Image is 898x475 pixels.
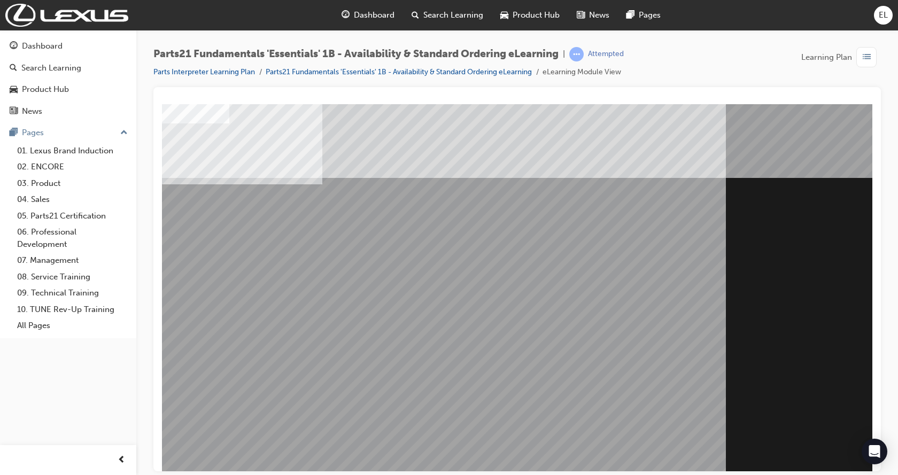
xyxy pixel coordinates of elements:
button: Pages [4,123,132,143]
a: Parts Interpreter Learning Plan [153,67,255,76]
span: search-icon [10,64,17,73]
a: car-iconProduct Hub [492,4,568,26]
img: Trak [5,4,128,27]
a: 01. Lexus Brand Induction [13,143,132,159]
li: eLearning Module View [543,66,621,79]
a: 03. Product [13,175,132,192]
a: guage-iconDashboard [333,4,403,26]
a: 04. Sales [13,191,132,208]
div: Open Intercom Messenger [862,439,887,464]
span: Search Learning [423,9,483,21]
span: Learning Plan [801,51,852,64]
span: Dashboard [354,9,394,21]
button: DashboardSearch LearningProduct HubNews [4,34,132,123]
a: news-iconNews [568,4,618,26]
div: Dashboard [22,40,63,52]
span: car-icon [500,9,508,22]
a: News [4,102,132,121]
div: Search Learning [21,62,81,74]
span: up-icon [120,126,128,140]
a: 05. Parts21 Certification [13,208,132,224]
a: 02. ENCORE [13,159,132,175]
a: Parts21 Fundamentals 'Essentials' 1B - Availability & Standard Ordering eLearning [266,67,532,76]
button: Learning Plan [801,47,881,67]
span: | [563,48,565,60]
span: search-icon [412,9,419,22]
a: Product Hub [4,80,132,99]
span: pages-icon [626,9,634,22]
span: list-icon [863,51,871,64]
span: news-icon [577,9,585,22]
span: guage-icon [342,9,350,22]
span: EL [879,9,888,21]
span: News [589,9,609,21]
button: EL [874,6,893,25]
a: 08. Service Training [13,269,132,285]
a: 09. Technical Training [13,285,132,301]
span: car-icon [10,85,18,95]
span: Product Hub [513,9,560,21]
div: Product Hub [22,83,69,96]
span: learningRecordVerb_ATTEMPT-icon [569,47,584,61]
a: 06. Professional Development [13,224,132,252]
span: prev-icon [118,454,126,467]
div: Pages [22,127,44,139]
a: 07. Management [13,252,132,269]
span: pages-icon [10,128,18,138]
a: Search Learning [4,58,132,78]
span: Parts21 Fundamentals 'Essentials' 1B - Availability & Standard Ordering eLearning [153,48,559,60]
span: Pages [639,9,661,21]
span: guage-icon [10,42,18,51]
div: Attempted [588,49,624,59]
a: Dashboard [4,36,132,56]
a: search-iconSearch Learning [403,4,492,26]
a: pages-iconPages [618,4,669,26]
a: All Pages [13,317,132,334]
span: news-icon [10,107,18,116]
div: News [22,105,42,118]
a: 10. TUNE Rev-Up Training [13,301,132,318]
